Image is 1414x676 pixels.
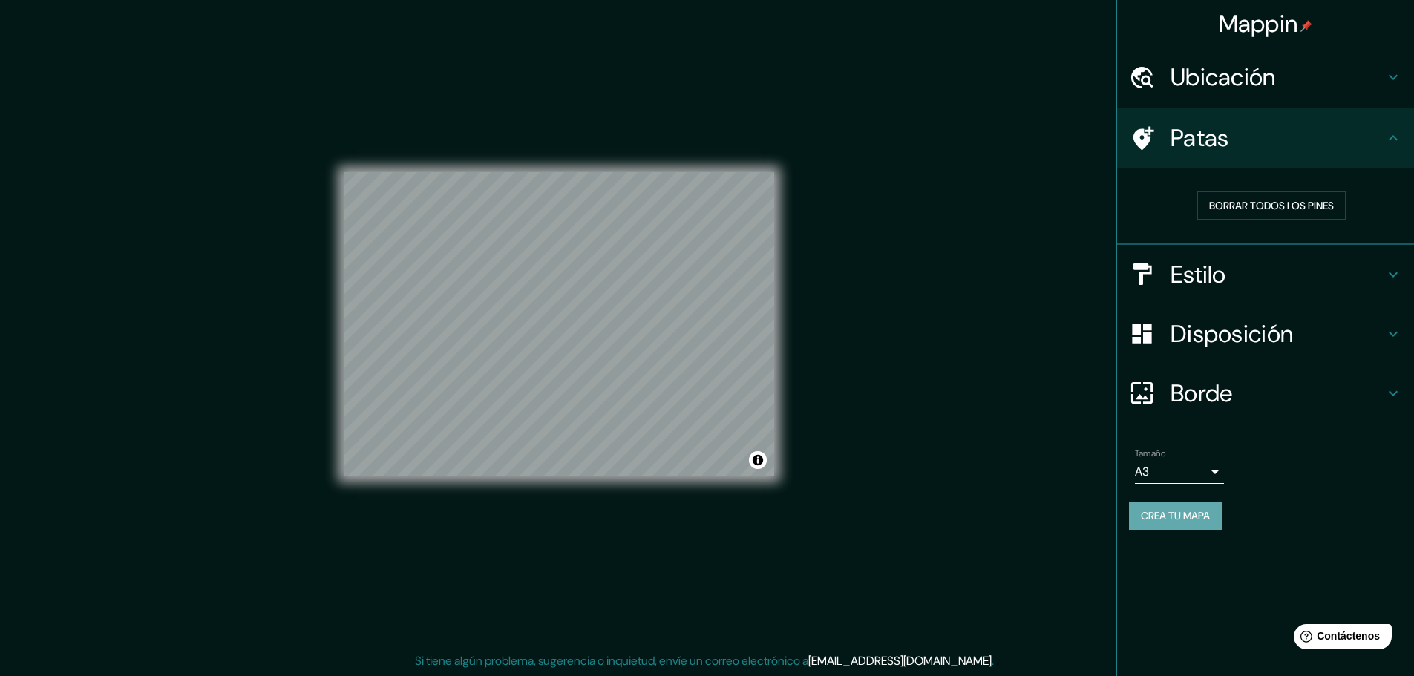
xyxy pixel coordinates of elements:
button: Crea tu mapa [1129,502,1222,530]
font: Patas [1171,122,1229,154]
font: . [992,653,994,669]
font: . [996,652,999,669]
font: Borrar todos los pines [1209,199,1334,212]
canvas: Mapa [344,172,774,476]
a: [EMAIL_ADDRESS][DOMAIN_NAME] [808,653,992,669]
div: Patas [1117,108,1414,168]
font: Si tiene algún problema, sugerencia o inquietud, envíe un correo electrónico a [415,653,808,669]
font: Disposición [1171,318,1293,350]
font: Mappin [1219,8,1298,39]
iframe: Lanzador de widgets de ayuda [1282,618,1398,660]
div: Disposición [1117,304,1414,364]
font: Tamaño [1135,447,1165,459]
div: Ubicación [1117,47,1414,107]
div: Estilo [1117,245,1414,304]
font: A3 [1135,464,1149,479]
font: Ubicación [1171,62,1276,93]
font: Crea tu mapa [1141,509,1210,522]
button: Activar o desactivar atribución [749,451,767,469]
font: Estilo [1171,259,1226,290]
div: A3 [1135,460,1224,484]
button: Borrar todos los pines [1197,191,1346,220]
div: Borde [1117,364,1414,423]
font: Borde [1171,378,1233,409]
font: . [994,652,996,669]
img: pin-icon.png [1300,20,1312,32]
